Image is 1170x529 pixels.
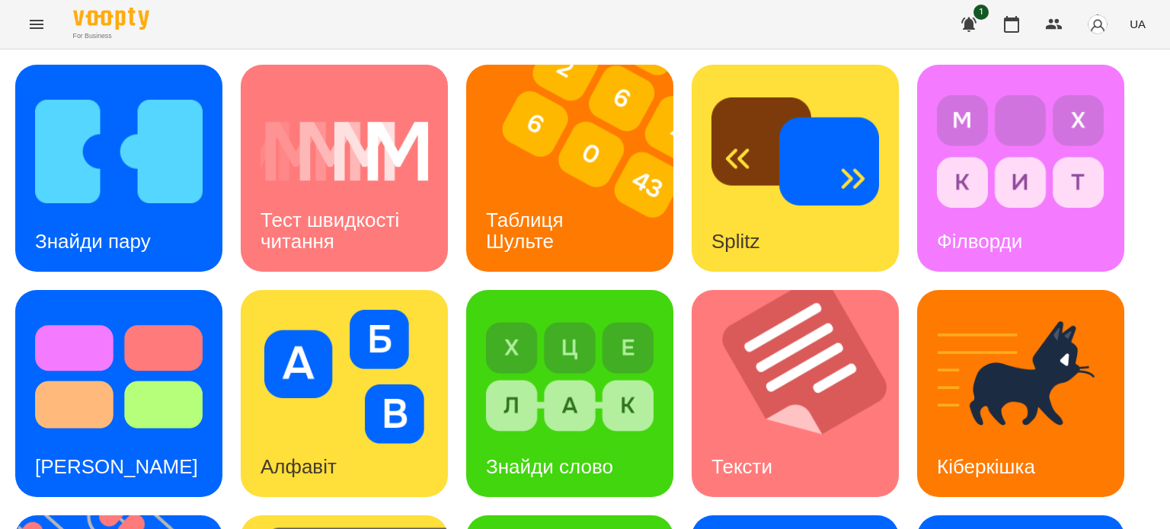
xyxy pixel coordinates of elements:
[486,209,569,252] h3: Таблиця Шульте
[241,65,448,272] a: Тест швидкості читанняТест швидкості читання
[15,290,222,497] a: Тест Струпа[PERSON_NAME]
[692,290,918,497] img: Тексти
[1124,10,1152,38] button: UA
[261,310,428,444] img: Алфавіт
[692,290,899,497] a: ТекстиТексти
[486,310,654,444] img: Знайди слово
[18,6,55,43] button: Menu
[711,455,772,478] h3: Тексти
[973,5,989,20] span: 1
[937,310,1104,444] img: Кіберкішка
[35,230,151,253] h3: Знайди пару
[73,31,149,41] span: For Business
[917,65,1124,272] a: ФілвордиФілворди
[937,455,1035,478] h3: Кіберкішка
[241,290,448,497] a: АлфавітАлфавіт
[937,84,1104,218] img: Філворди
[937,230,1022,253] h3: Філворди
[917,290,1124,497] a: КіберкішкаКіберкішка
[15,65,222,272] a: Знайди паруЗнайди пару
[35,310,203,444] img: Тест Струпа
[486,455,613,478] h3: Знайди слово
[261,84,428,218] img: Тест швидкості читання
[261,455,337,478] h3: Алфавіт
[35,455,198,478] h3: [PERSON_NAME]
[711,230,760,253] h3: Splitz
[711,84,879,218] img: Splitz
[466,290,673,497] a: Знайди словоЗнайди слово
[261,209,404,252] h3: Тест швидкості читання
[73,8,149,30] img: Voopty Logo
[466,65,692,272] img: Таблиця Шульте
[466,65,673,272] a: Таблиця ШультеТаблиця Шульте
[692,65,899,272] a: SplitzSplitz
[1087,14,1108,35] img: avatar_s.png
[1130,16,1146,32] span: UA
[35,84,203,218] img: Знайди пару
